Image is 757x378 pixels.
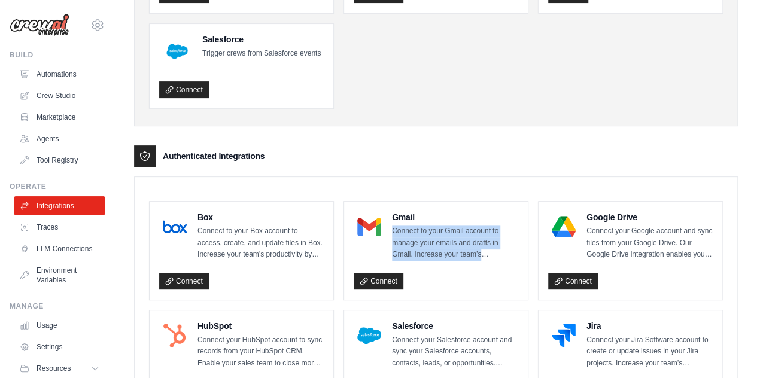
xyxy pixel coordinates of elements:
[586,334,713,370] p: Connect your Jira Software account to create or update issues in your Jira projects. Increase you...
[14,359,105,378] button: Resources
[197,225,324,261] p: Connect to your Box account to access, create, and update files in Box. Increase your team’s prod...
[10,182,105,191] div: Operate
[10,301,105,311] div: Manage
[159,81,209,98] a: Connect
[586,211,713,223] h4: Google Drive
[14,316,105,335] a: Usage
[357,324,381,347] img: Salesforce Logo
[163,37,191,66] img: Salesforce Logo
[197,320,324,332] h4: HubSpot
[392,334,518,370] p: Connect your Salesforce account and sync your Salesforce accounts, contacts, leads, or opportunit...
[14,337,105,356] a: Settings
[586,225,713,261] p: Connect your Google account and sync files from your Google Drive. Our Google Drive integration e...
[197,334,324,370] p: Connect your HubSpot account to sync records from your HubSpot CRM. Enable your sales team to clo...
[14,86,105,105] a: Crew Studio
[586,320,713,332] h4: Jira
[14,108,105,127] a: Marketplace
[14,218,105,237] a: Traces
[10,14,69,36] img: Logo
[159,273,209,289] a: Connect
[197,211,324,223] h4: Box
[14,65,105,84] a: Automations
[14,196,105,215] a: Integrations
[552,215,576,239] img: Google Drive Logo
[392,211,518,223] h4: Gmail
[552,324,576,347] img: Jira Logo
[14,151,105,170] a: Tool Registry
[163,215,187,239] img: Box Logo
[14,239,105,258] a: LLM Connections
[14,261,105,289] a: Environment Variables
[548,273,598,289] a: Connect
[37,364,71,373] span: Resources
[14,129,105,148] a: Agents
[357,215,381,239] img: Gmail Logo
[163,324,187,347] img: HubSpot Logo
[354,273,403,289] a: Connect
[163,150,265,162] h3: Authenticated Integrations
[202,48,321,60] p: Trigger crews from Salesforce events
[392,225,518,261] p: Connect to your Gmail account to manage your emails and drafts in Gmail. Increase your team’s pro...
[392,320,518,332] h4: Salesforce
[10,50,105,60] div: Build
[202,33,321,45] h4: Salesforce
